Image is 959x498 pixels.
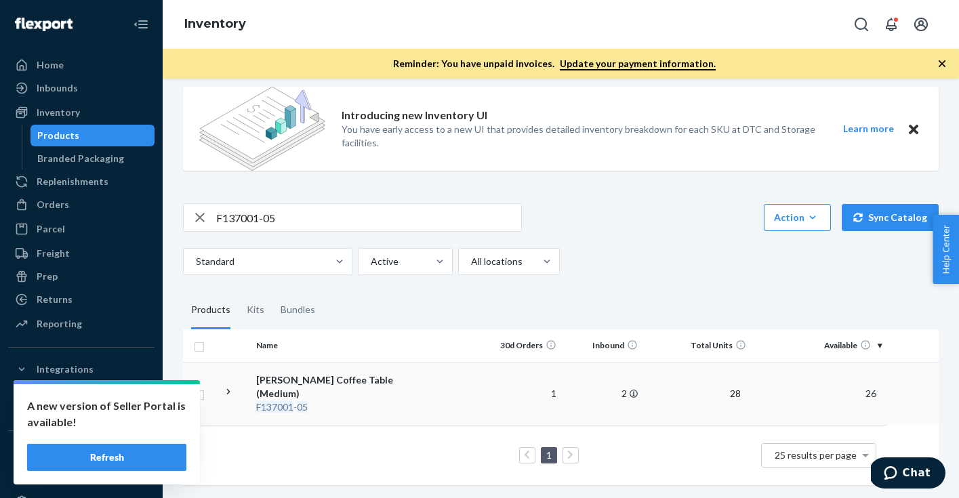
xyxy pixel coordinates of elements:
[256,373,398,400] div: [PERSON_NAME] Coffee Table (Medium)
[297,401,308,413] em: 05
[8,381,155,403] a: Shopify
[37,198,69,211] div: Orders
[37,152,124,165] div: Branded Packaging
[37,175,108,188] div: Replenishments
[8,54,155,76] a: Home
[27,398,186,430] p: A new version of Seller Portal is available!
[174,5,257,44] ol: breadcrumbs
[8,194,155,215] a: Orders
[643,329,752,362] th: Total Units
[834,121,902,138] button: Learn more
[393,57,716,70] p: Reminder: You have unpaid invoices.
[933,215,959,284] button: Help Center
[281,291,315,329] div: Bundles
[8,409,155,425] a: Add Integration
[256,401,293,413] em: F137001
[544,449,554,461] a: Page 1 is your current page
[860,388,882,399] span: 26
[764,204,831,231] button: Action
[907,11,935,38] button: Open account menu
[216,204,521,231] input: Search inventory by name or sku
[8,469,155,485] a: Add Fast Tag
[8,102,155,123] a: Inventory
[127,11,155,38] button: Close Navigation
[871,457,945,491] iframe: Opens a widget where you can chat to one of our agents
[37,58,64,72] div: Home
[247,291,264,329] div: Kits
[878,11,905,38] button: Open notifications
[8,171,155,192] a: Replenishments
[191,291,230,329] div: Products
[562,329,643,362] th: Inbound
[37,362,94,376] div: Integrations
[8,313,155,335] a: Reporting
[8,266,155,287] a: Prep
[560,58,716,70] a: Update your payment information.
[199,87,325,171] img: new-reports-banner-icon.82668bd98b6a51aee86340f2a7b77ae3.png
[774,211,821,224] div: Action
[30,148,155,169] a: Branded Packaging
[342,108,487,123] p: Introducing new Inventory UI
[481,362,562,425] td: 1
[37,222,65,236] div: Parcel
[251,329,403,362] th: Name
[342,123,818,150] p: You have early access to a new UI that provides detailed inventory breakdown for each SKU at DTC ...
[8,77,155,99] a: Inbounds
[37,293,73,306] div: Returns
[37,270,58,283] div: Prep
[37,106,80,119] div: Inventory
[37,247,70,260] div: Freight
[30,125,155,146] a: Products
[775,449,857,461] span: 25 results per page
[842,204,939,231] button: Sync Catalog
[369,255,371,268] input: Active
[256,400,398,414] div: -
[481,329,562,362] th: 30d Orders
[15,18,73,31] img: Flexport logo
[8,289,155,310] a: Returns
[184,16,246,31] a: Inventory
[470,255,471,268] input: All locations
[27,444,186,471] button: Refresh
[37,81,78,95] div: Inbounds
[37,129,79,142] div: Products
[905,121,922,138] button: Close
[8,218,155,240] a: Parcel
[195,255,196,268] input: Standard
[37,317,82,331] div: Reporting
[8,243,155,264] a: Freight
[848,11,875,38] button: Open Search Box
[752,329,887,362] th: Available
[8,442,155,463] button: Fast Tags
[8,358,155,380] button: Integrations
[725,388,746,399] span: 28
[562,362,643,425] td: 2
